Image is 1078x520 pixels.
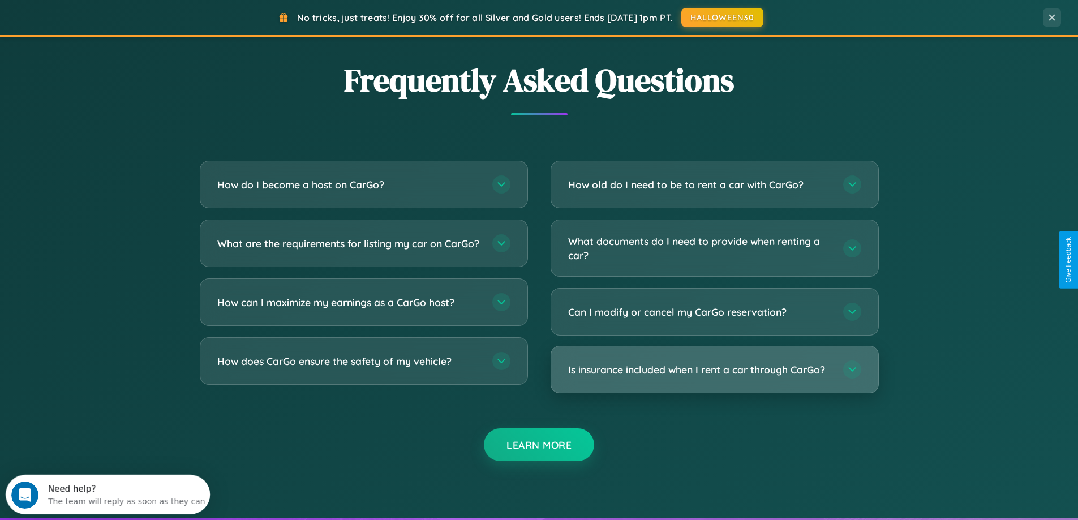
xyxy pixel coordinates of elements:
h2: Frequently Asked Questions [200,58,879,102]
button: HALLOWEEN30 [681,8,763,27]
h3: What documents do I need to provide when renting a car? [568,234,832,262]
h3: How do I become a host on CarGo? [217,178,481,192]
div: Need help? [42,10,200,19]
div: Give Feedback [1064,237,1072,283]
div: Open Intercom Messenger [5,5,211,36]
iframe: Intercom live chat discovery launcher [6,475,210,514]
h3: Is insurance included when I rent a car through CarGo? [568,363,832,377]
h3: How can I maximize my earnings as a CarGo host? [217,295,481,310]
h3: How does CarGo ensure the safety of my vehicle? [217,354,481,368]
h3: How old do I need to be to rent a car with CarGo? [568,178,832,192]
h3: Can I modify or cancel my CarGo reservation? [568,305,832,319]
div: The team will reply as soon as they can [42,19,200,31]
span: No tricks, just treats! Enjoy 30% off for all Silver and Gold users! Ends [DATE] 1pm PT. [297,12,673,23]
iframe: Intercom live chat [11,482,38,509]
button: Learn More [484,428,594,461]
h3: What are the requirements for listing my car on CarGo? [217,237,481,251]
